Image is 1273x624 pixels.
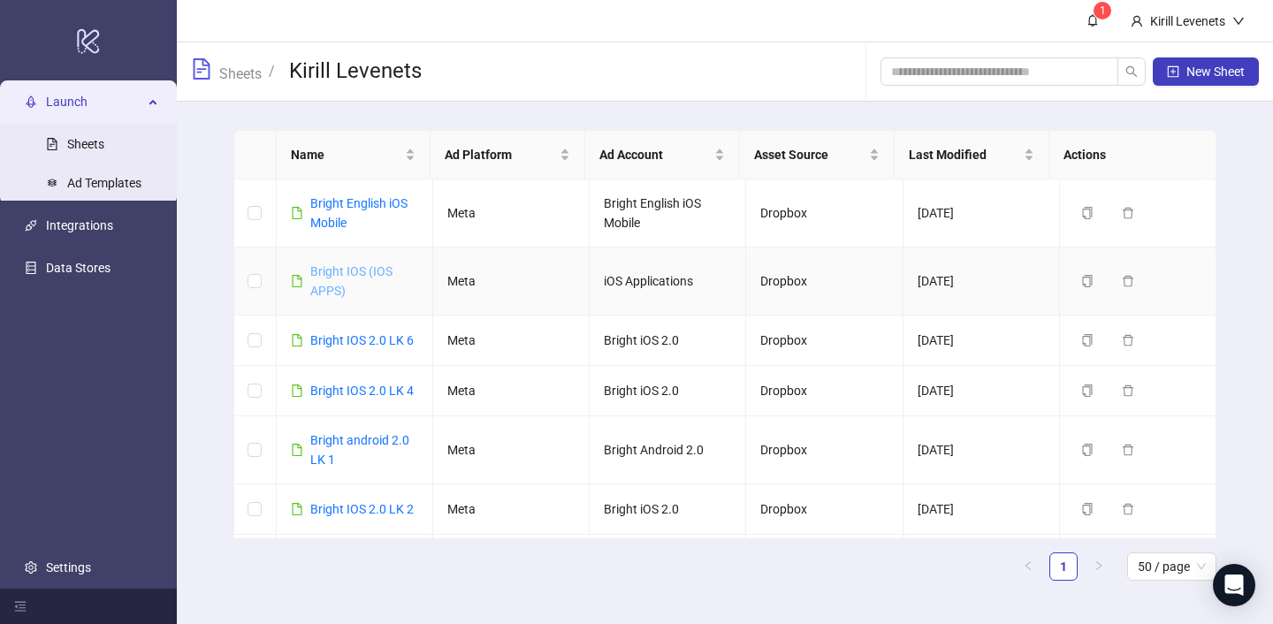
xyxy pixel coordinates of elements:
[25,95,37,108] span: rocket
[291,384,303,397] span: file
[1086,14,1099,27] span: bell
[433,316,590,366] td: Meta
[1122,444,1134,456] span: delete
[1186,65,1245,79] span: New Sheet
[46,84,143,119] span: Launch
[590,484,746,535] td: Bright iOS 2.0
[590,535,746,585] td: Bright iOS 2.0
[903,366,1060,416] td: [DATE]
[903,416,1060,484] td: [DATE]
[1232,15,1245,27] span: down
[1081,384,1094,397] span: copy
[291,444,303,456] span: file
[1122,275,1134,287] span: delete
[1049,552,1078,581] li: 1
[433,247,590,316] td: Meta
[433,366,590,416] td: Meta
[1085,552,1113,581] button: right
[433,416,590,484] td: Meta
[310,264,393,298] a: Bright IOS (IOS APPS)
[1167,65,1179,78] span: plus-square
[1085,552,1113,581] li: Next Page
[291,145,402,164] span: Name
[291,207,303,219] span: file
[895,131,1049,179] th: Last Modified
[46,560,91,575] a: Settings
[746,366,903,416] td: Dropbox
[1050,553,1077,580] a: 1
[445,145,556,164] span: Ad Platform
[291,275,303,287] span: file
[1081,334,1094,346] span: copy
[431,131,585,179] th: Ad Platform
[277,131,431,179] th: Name
[746,484,903,535] td: Dropbox
[14,600,27,613] span: menu-fold
[1014,552,1042,581] button: left
[585,131,740,179] th: Ad Account
[1131,15,1143,27] span: user
[746,316,903,366] td: Dropbox
[746,535,903,585] td: Dropbox
[67,137,104,151] a: Sheets
[1143,11,1232,31] div: Kirill Levenets
[1094,560,1104,571] span: right
[1122,334,1134,346] span: delete
[1125,65,1138,78] span: search
[1153,57,1259,86] button: New Sheet
[746,179,903,247] td: Dropbox
[1122,384,1134,397] span: delete
[1122,503,1134,515] span: delete
[1081,503,1094,515] span: copy
[1081,207,1094,219] span: copy
[1049,131,1204,179] th: Actions
[269,57,275,86] li: /
[1213,564,1255,606] div: Open Intercom Messenger
[310,433,409,467] a: Bright android 2.0 LK 1
[590,247,746,316] td: iOS Applications
[903,484,1060,535] td: [DATE]
[1100,4,1106,17] span: 1
[310,502,414,516] a: Bright IOS 2.0 LK 2
[1023,560,1033,571] span: left
[289,57,422,86] h3: Kirill Levenets
[1014,552,1042,581] li: Previous Page
[1127,552,1216,581] div: Page Size
[310,333,414,347] a: Bright IOS 2.0 LK 6
[433,179,590,247] td: Meta
[1081,275,1094,287] span: copy
[903,179,1060,247] td: [DATE]
[310,384,414,398] a: Bright IOS 2.0 LK 4
[740,131,895,179] th: Asset Source
[67,176,141,190] a: Ad Templates
[46,218,113,232] a: Integrations
[291,334,303,346] span: file
[590,316,746,366] td: Bright iOS 2.0
[433,535,590,585] td: Meta
[903,247,1060,316] td: [DATE]
[599,145,711,164] span: Ad Account
[1094,2,1111,19] sup: 1
[1081,444,1094,456] span: copy
[754,145,865,164] span: Asset Source
[291,503,303,515] span: file
[746,247,903,316] td: Dropbox
[191,58,212,80] span: file-text
[903,316,1060,366] td: [DATE]
[590,179,746,247] td: Bright English iOS Mobile
[216,63,265,82] a: Sheets
[1122,207,1134,219] span: delete
[903,535,1060,585] td: [DATE]
[590,416,746,484] td: Bright Android 2.0
[909,145,1020,164] span: Last Modified
[46,261,111,275] a: Data Stores
[746,416,903,484] td: Dropbox
[433,484,590,535] td: Meta
[590,366,746,416] td: Bright iOS 2.0
[310,196,408,230] a: Bright English iOS Mobile
[1138,553,1206,580] span: 50 / page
